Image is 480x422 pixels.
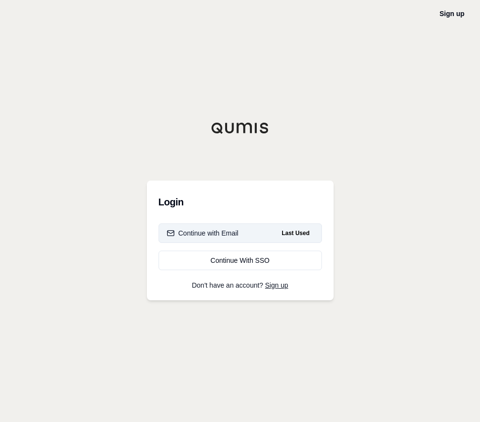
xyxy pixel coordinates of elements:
[167,256,314,265] div: Continue With SSO
[159,192,322,212] h3: Login
[278,227,313,239] span: Last Used
[159,282,322,289] p: Don't have an account?
[159,223,322,243] button: Continue with EmailLast Used
[167,228,239,238] div: Continue with Email
[159,251,322,270] a: Continue With SSO
[211,122,269,134] img: Qumis
[265,281,288,289] a: Sign up
[440,10,464,18] a: Sign up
